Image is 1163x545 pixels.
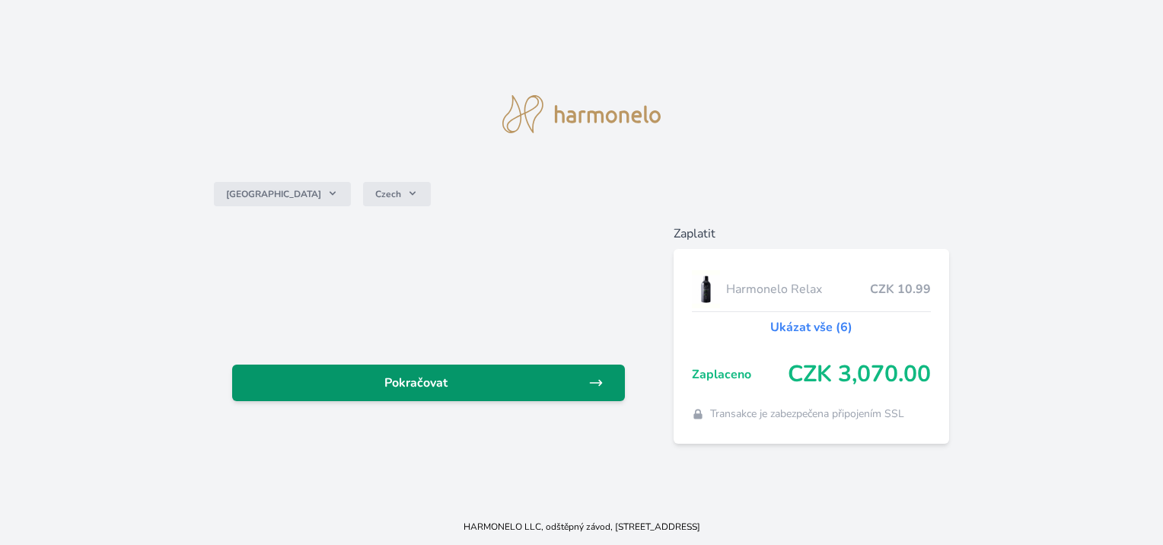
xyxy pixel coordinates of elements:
button: [GEOGRAPHIC_DATA] [214,182,351,206]
span: CZK 10.99 [870,280,931,298]
span: CZK 3,070.00 [788,361,931,388]
span: Harmonelo Relax [726,280,869,298]
a: Ukázat vše (6) [770,318,852,336]
h6: Zaplatit [674,225,949,243]
button: Czech [363,182,431,206]
span: Zaplaceno [692,365,788,384]
span: Pokračovat [244,374,588,392]
img: logo.svg [502,95,661,133]
span: Transakce je zabezpečena připojením SSL [710,406,904,422]
span: [GEOGRAPHIC_DATA] [226,188,321,200]
a: Pokračovat [232,365,624,401]
span: Czech [375,188,401,200]
img: CLEAN_RELAX_se_stinem_x-lo.jpg [692,270,721,308]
